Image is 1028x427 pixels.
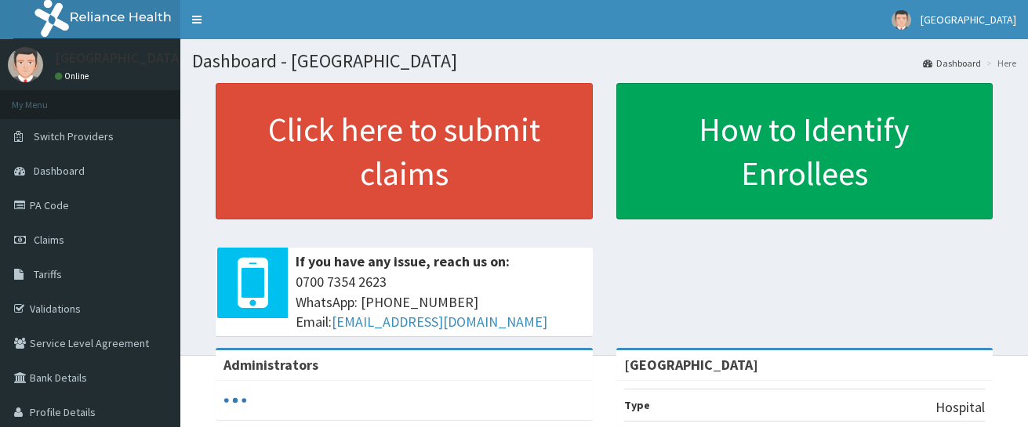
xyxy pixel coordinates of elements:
[296,252,510,270] b: If you have any issue, reach us on:
[616,83,993,219] a: How to Identify Enrollees
[935,397,985,418] p: Hospital
[296,272,585,332] span: 0700 7354 2623 WhatsApp: [PHONE_NUMBER] Email:
[624,356,758,374] strong: [GEOGRAPHIC_DATA]
[192,51,1016,71] h1: Dashboard - [GEOGRAPHIC_DATA]
[223,389,247,412] svg: audio-loading
[34,267,62,281] span: Tariffs
[34,164,85,178] span: Dashboard
[223,356,318,374] b: Administrators
[34,129,114,143] span: Switch Providers
[55,51,184,65] p: [GEOGRAPHIC_DATA]
[216,83,593,219] a: Click here to submit claims
[921,13,1016,27] span: [GEOGRAPHIC_DATA]
[892,10,911,30] img: User Image
[923,56,981,70] a: Dashboard
[624,398,650,412] b: Type
[8,47,43,82] img: User Image
[332,313,547,331] a: [EMAIL_ADDRESS][DOMAIN_NAME]
[34,233,64,247] span: Claims
[55,71,93,81] a: Online
[983,56,1016,70] li: Here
